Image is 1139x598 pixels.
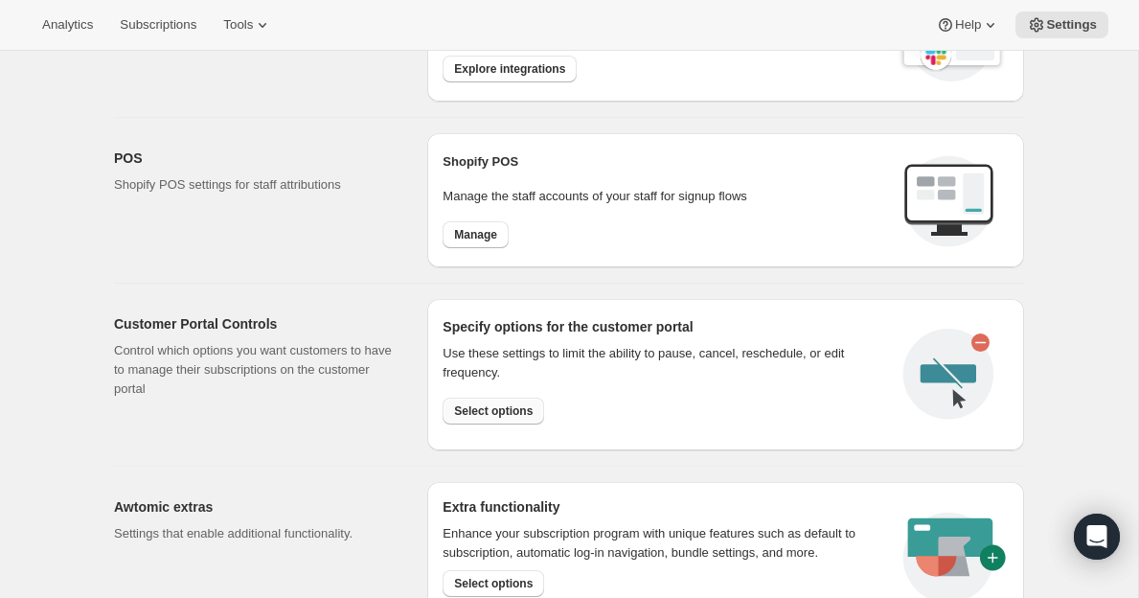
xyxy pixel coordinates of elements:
h2: Shopify POS [443,152,888,172]
span: Help [955,17,981,33]
p: Settings that enable additional functionality. [114,524,397,543]
button: Settings [1015,11,1108,38]
p: Manage the staff accounts of your staff for signup flows [443,187,888,206]
h2: Customer Portal Controls [114,314,397,333]
span: Manage [454,227,497,242]
p: Enhance your subscription program with unique features such as default to subscription, automatic... [443,524,880,563]
p: Shopify POS settings for staff attributions [114,175,397,195]
span: Select options [454,403,533,419]
button: Select options [443,570,544,597]
h2: Extra functionality [443,497,559,517]
div: Use these settings to limit the ability to pause, cancel, reschedule, or edit frequency. [443,344,888,382]
button: Analytics [31,11,104,38]
span: Explore integrations [454,61,565,77]
span: Subscriptions [120,17,196,33]
h2: POS [114,149,397,168]
button: Subscriptions [108,11,208,38]
div: Open Intercom Messenger [1074,514,1120,560]
button: Manage [443,221,509,248]
span: Analytics [42,17,93,33]
button: Tools [212,11,284,38]
button: Explore integrations [443,56,577,82]
button: Select options [443,398,544,425]
button: Help [924,11,1012,38]
span: Tools [223,17,253,33]
h2: Specify options for the customer portal [443,317,888,336]
h2: Awtomic extras [114,497,397,517]
span: Settings [1046,17,1097,33]
span: Select options [454,576,533,591]
p: Control which options you want customers to have to manage their subscriptions on the customer po... [114,341,397,399]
